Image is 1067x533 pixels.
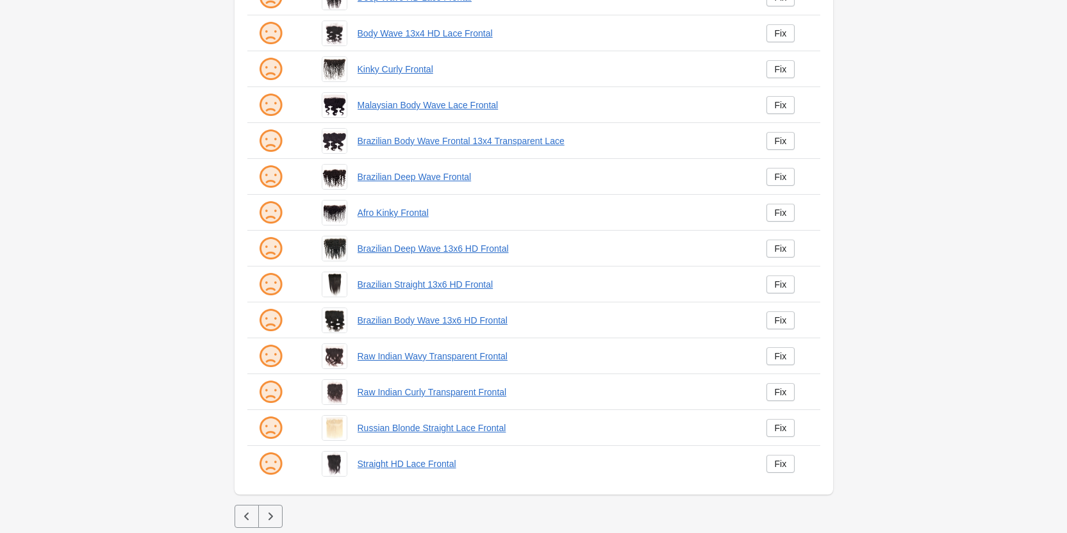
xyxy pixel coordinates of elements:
[775,100,787,110] div: Fix
[766,419,795,437] a: Fix
[258,92,283,118] img: sad.png
[258,415,283,441] img: sad.png
[766,311,795,329] a: Fix
[775,423,787,433] div: Fix
[358,170,746,183] a: Brazilian Deep Wave Frontal
[358,99,746,111] a: Malaysian Body Wave Lace Frontal
[775,243,787,254] div: Fix
[358,27,746,40] a: Body Wave 13x4 HD Lace Frontal
[358,242,746,255] a: Brazilian Deep Wave 13x6 HD Frontal
[358,386,746,398] a: Raw Indian Curly Transparent Frontal
[766,60,795,78] a: Fix
[258,272,283,297] img: sad.png
[358,135,746,147] a: Brazilian Body Wave Frontal 13x4 Transparent Lace
[258,164,283,190] img: sad.png
[258,307,283,333] img: sad.png
[775,351,787,361] div: Fix
[358,206,746,219] a: Afro Kinky Frontal
[258,236,283,261] img: sad.png
[775,387,787,397] div: Fix
[766,204,795,222] a: Fix
[358,457,746,470] a: Straight HD Lace Frontal
[258,451,283,477] img: sad.png
[775,28,787,38] div: Fix
[775,172,787,182] div: Fix
[766,96,795,114] a: Fix
[258,379,283,405] img: sad.png
[775,315,787,325] div: Fix
[775,64,787,74] div: Fix
[358,422,746,434] a: Russian Blonde Straight Lace Frontal
[766,347,795,365] a: Fix
[775,279,787,290] div: Fix
[766,168,795,186] a: Fix
[258,128,283,154] img: sad.png
[775,208,787,218] div: Fix
[775,459,787,469] div: Fix
[358,314,746,327] a: Brazilian Body Wave 13x6 HD Frontal
[766,455,795,473] a: Fix
[358,63,746,76] a: Kinky Curly Frontal
[766,24,795,42] a: Fix
[258,56,283,82] img: sad.png
[258,200,283,225] img: sad.png
[358,278,746,291] a: Brazilian Straight 13x6 HD Frontal
[766,383,795,401] a: Fix
[258,343,283,369] img: sad.png
[258,20,283,46] img: sad.png
[766,240,795,258] a: Fix
[775,136,787,146] div: Fix
[766,132,795,150] a: Fix
[766,275,795,293] a: Fix
[358,350,746,363] a: Raw Indian Wavy Transparent Frontal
